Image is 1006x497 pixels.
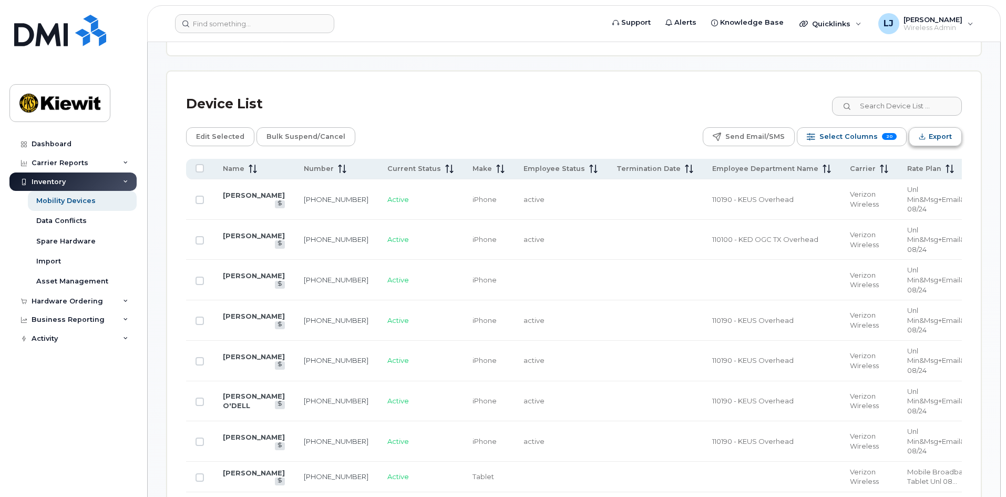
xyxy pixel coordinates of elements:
[304,195,368,204] a: [PHONE_NUMBER]
[674,17,696,28] span: Alerts
[812,19,850,28] span: Quicklinks
[884,17,894,30] span: LJ
[304,276,368,284] a: [PHONE_NUMBER]
[605,12,658,33] a: Support
[712,235,818,244] span: 110100 - KED OGC TX Overhead
[223,191,285,199] a: [PERSON_NAME]
[712,437,794,445] span: 110190 - KEUS Overhead
[275,240,285,248] a: View Last Bill
[523,235,545,244] span: active
[275,401,285,409] a: View Last Bill
[304,397,368,405] a: [PHONE_NUMBER]
[473,195,497,204] span: iPhone
[275,200,285,208] a: View Last Bill
[387,437,409,445] span: Active
[882,133,897,140] span: 20
[473,397,497,405] span: iPhone
[256,127,355,146] button: Bulk Suspend/Cancel
[960,451,998,489] iframe: Messenger Launcher
[223,164,244,174] span: Name
[473,356,497,364] span: iPhone
[871,13,981,34] div: Lana Jesseph
[819,129,878,145] span: Select Columns
[223,392,285,410] a: [PERSON_NAME] O'DELL
[907,266,982,293] span: Unl Min&Msg+Email&Data 08/24
[850,392,879,410] span: Verizon Wireless
[712,316,794,324] span: 110190 - KEUS Overhead
[792,13,869,34] div: Quicklinks
[523,164,585,174] span: Employee Status
[850,468,879,486] span: Verizon Wireless
[223,352,285,361] a: [PERSON_NAME]
[304,316,368,324] a: [PHONE_NUMBER]
[223,271,285,280] a: [PERSON_NAME]
[387,235,409,244] span: Active
[304,164,334,174] span: Number
[304,437,368,445] a: [PHONE_NUMBER]
[223,231,285,240] a: [PERSON_NAME]
[473,472,494,481] span: Tablet
[523,195,545,204] span: active
[186,90,263,118] div: Device List
[850,164,876,174] span: Carrier
[387,276,409,284] span: Active
[850,271,879,289] span: Verizon Wireless
[275,361,285,369] a: View Last Bill
[850,311,879,329] span: Verizon Wireless
[907,427,982,455] span: Unl Min&Msg+Email&Data 08/24
[929,129,952,145] span: Export
[712,397,794,405] span: 110190 - KEUS Overhead
[387,397,409,405] span: Active
[473,276,497,284] span: iPhone
[720,17,784,28] span: Knowledge Base
[523,356,545,364] span: active
[523,397,545,405] span: active
[304,235,368,244] a: [PHONE_NUMBER]
[797,127,907,146] button: Select Columns 20
[523,437,545,445] span: active
[703,127,795,146] button: Send Email/SMS
[904,15,962,24] span: [PERSON_NAME]
[712,356,794,364] span: 110190 - KEUS Overhead
[266,129,345,145] span: Bulk Suspend/Cancel
[387,356,409,364] span: Active
[275,321,285,329] a: View Last Bill
[473,316,497,324] span: iPhone
[904,24,962,32] span: Wireless Admin
[658,12,704,33] a: Alerts
[617,164,681,174] span: Termination Date
[387,195,409,204] span: Active
[907,306,982,334] span: Unl Min&Msg+Email&Data 08/24
[387,164,441,174] span: Current Status
[387,316,409,324] span: Active
[304,472,368,481] a: [PHONE_NUMBER]
[387,472,409,481] span: Active
[907,468,972,486] span: Mobile Broadband Tablet Unl 08/24
[223,469,285,477] a: [PERSON_NAME]
[907,387,982,415] span: Unl Min&Msg+Email&Data 08/24
[275,478,285,485] a: View Last Bill
[725,129,785,145] span: Send Email/SMS
[907,164,941,174] span: Rate Plan
[907,226,982,253] span: Unl Min&Msg+Email&Data 08/24
[850,190,879,208] span: Verizon Wireless
[909,127,962,146] button: Export
[907,347,982,374] span: Unl Min&Msg+Email&Data 08/24
[832,97,962,116] input: Search Device List ...
[850,351,879,370] span: Verizon Wireless
[523,316,545,324] span: active
[473,235,497,244] span: iPhone
[304,356,368,364] a: [PHONE_NUMBER]
[850,432,879,450] span: Verizon Wireless
[223,433,285,441] a: [PERSON_NAME]
[850,230,879,249] span: Verizon Wireless
[186,127,254,146] button: Edit Selected
[175,14,334,33] input: Find something...
[907,185,982,213] span: Unl Min&Msg+Email&Data 08/24
[621,17,651,28] span: Support
[223,312,285,320] a: [PERSON_NAME]
[275,281,285,289] a: View Last Bill
[275,442,285,450] a: View Last Bill
[196,129,244,145] span: Edit Selected
[473,164,492,174] span: Make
